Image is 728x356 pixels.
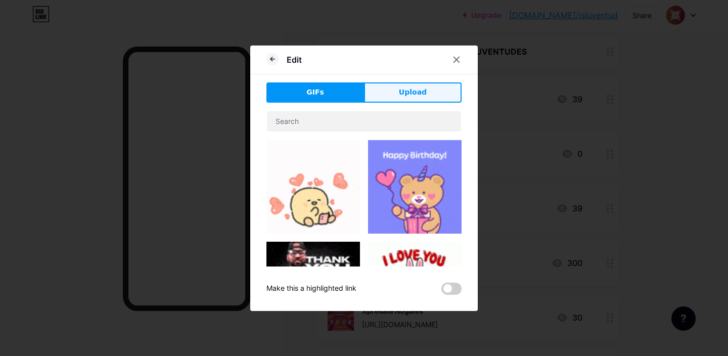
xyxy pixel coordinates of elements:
span: GIFs [306,87,324,98]
img: Gihpy [368,242,462,322]
button: Upload [364,82,462,103]
div: Edit [287,54,302,66]
img: Gihpy [368,140,462,234]
span: Upload [399,87,427,98]
img: Gihpy [266,242,360,313]
input: Search [267,111,461,131]
button: GIFs [266,82,364,103]
img: Gihpy [266,140,360,234]
div: Make this a highlighted link [266,283,356,295]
